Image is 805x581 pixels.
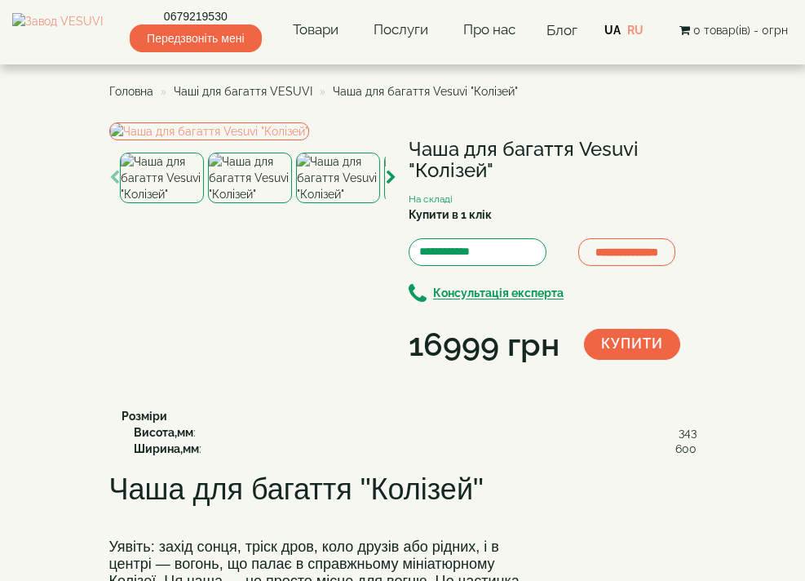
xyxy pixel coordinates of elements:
b: Розміри [122,410,167,423]
span: Чаша для багаття "Колізей" [109,472,484,506]
img: Чаша для багаття Vesuvi "Колізей" [384,153,468,203]
span: 600 [675,441,697,457]
a: Блог [546,22,577,38]
span: 343 [679,424,697,441]
img: Чаша для багаття Vesuvi "Колізей" [208,153,292,203]
img: Чаша для багаття Vesuvi "Колізей" [109,122,309,140]
a: UA [604,24,621,37]
img: Завод VESUVI [12,13,103,47]
a: Чаші для багаття VESUVI [174,85,312,98]
span: 0 товар(ів) - 0грн [693,24,788,37]
div: : [134,424,697,441]
button: Купити [584,329,680,360]
a: Товари [289,11,343,49]
div: 16999 грн [409,322,560,367]
span: Чаша для багаття Vesuvi "Колізей" [333,85,518,98]
button: 0 товар(ів) - 0грн [675,21,793,39]
a: Про нас [459,11,520,49]
label: Купити в 1 клік [409,206,492,223]
a: RU [627,24,644,37]
b: Консультація експерта [433,287,564,300]
h1: Чаша для багаття Vesuvi "Колізей" [409,139,684,182]
a: Головна [109,85,153,98]
div: : [134,441,697,457]
a: 0679219530 [130,8,261,24]
span: Передзвоніть мені [130,24,261,52]
img: Чаша для багаття Vesuvi "Колізей" [296,153,380,203]
b: Висота,мм [134,426,193,439]
small: На складі [409,193,453,205]
img: Чаша для багаття Vesuvi "Колізей" [120,153,204,203]
b: Ширина,мм [134,442,199,455]
a: Послуги [369,11,432,49]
